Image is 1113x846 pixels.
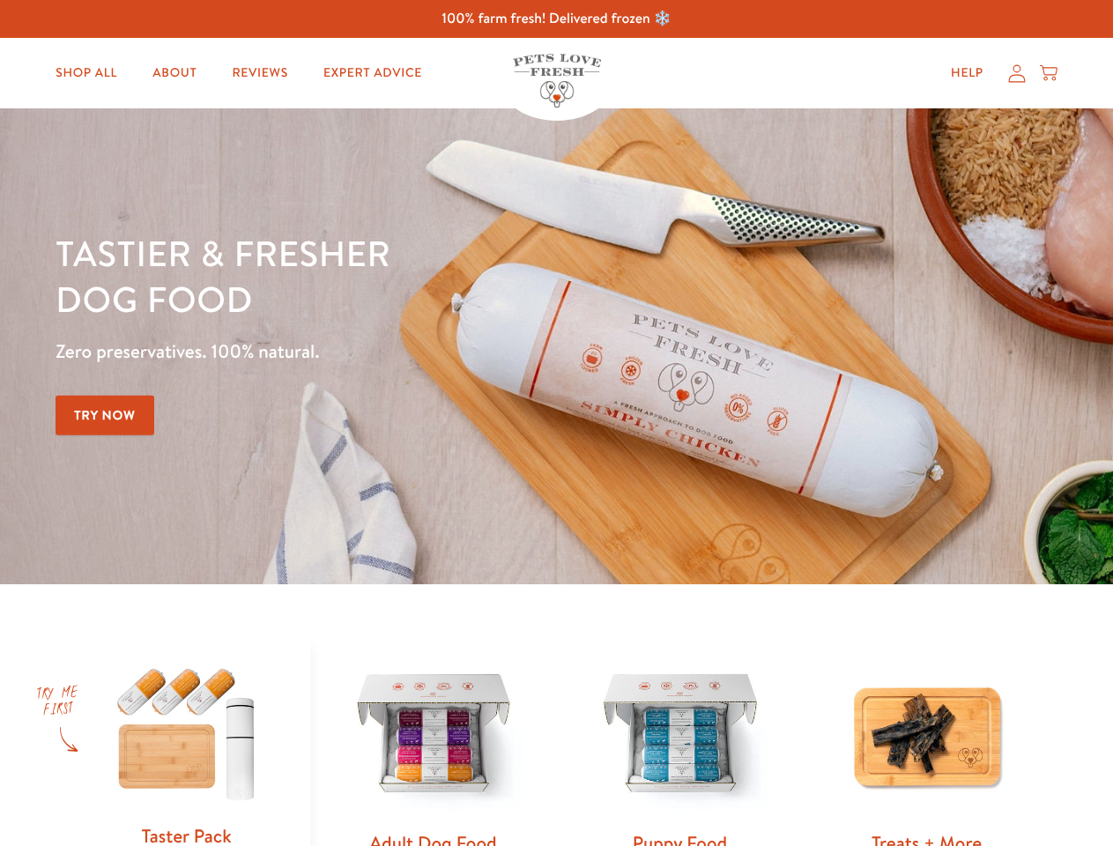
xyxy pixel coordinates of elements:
a: Help [937,56,998,91]
a: About [138,56,211,91]
a: Shop All [41,56,131,91]
h1: Tastier & fresher dog food [56,230,723,322]
a: Expert Advice [309,56,436,91]
a: Try Now [56,396,154,435]
a: Reviews [218,56,301,91]
img: Pets Love Fresh [513,54,601,108]
p: Zero preservatives. 100% natural. [56,336,723,367]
